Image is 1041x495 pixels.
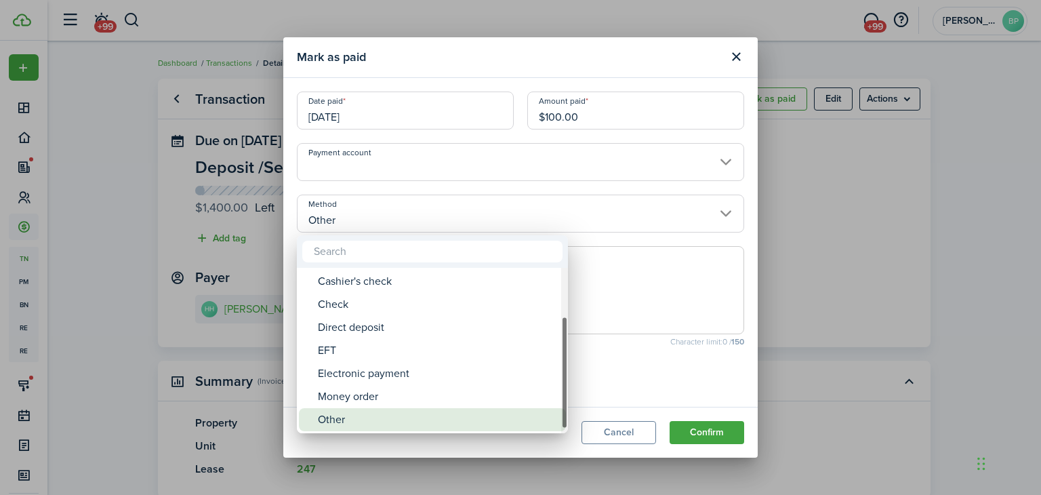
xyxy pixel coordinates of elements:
div: Other [318,408,558,431]
div: Money order [318,385,558,408]
div: Electronic payment [318,362,558,385]
mbsc-wheel: Method [297,268,568,433]
div: Cashier's check [318,270,558,293]
div: Check [318,293,558,316]
div: EFT [318,339,558,362]
div: Direct deposit [318,316,558,339]
input: Search [302,241,563,262]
